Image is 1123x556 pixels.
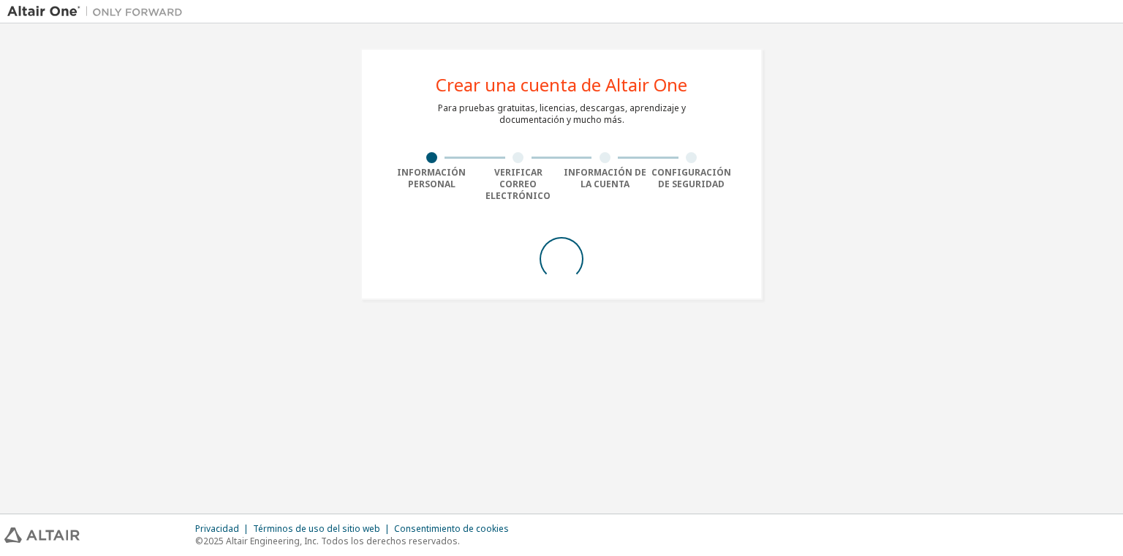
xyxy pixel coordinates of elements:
div: Verificar correo electrónico [475,167,562,202]
div: Información de la cuenta [561,167,649,190]
div: Configuración de seguridad [649,167,736,190]
div: Para pruebas gratuitas, licencias, descargas, aprendizaje y documentación y mucho más. [438,102,686,126]
div: Información personal [388,167,475,190]
div: Consentimiento de cookies [394,523,518,535]
div: Privacidad [195,523,253,535]
img: altair_logo.svg [4,527,80,543]
div: Términos de uso del sitio web [253,523,394,535]
div: Crear una cuenta de Altair One [436,76,687,94]
font: 2025 Altair Engineering, Inc. Todos los derechos reservados. [203,535,460,547]
p: © [195,535,518,547]
img: Altair One [7,4,190,19]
